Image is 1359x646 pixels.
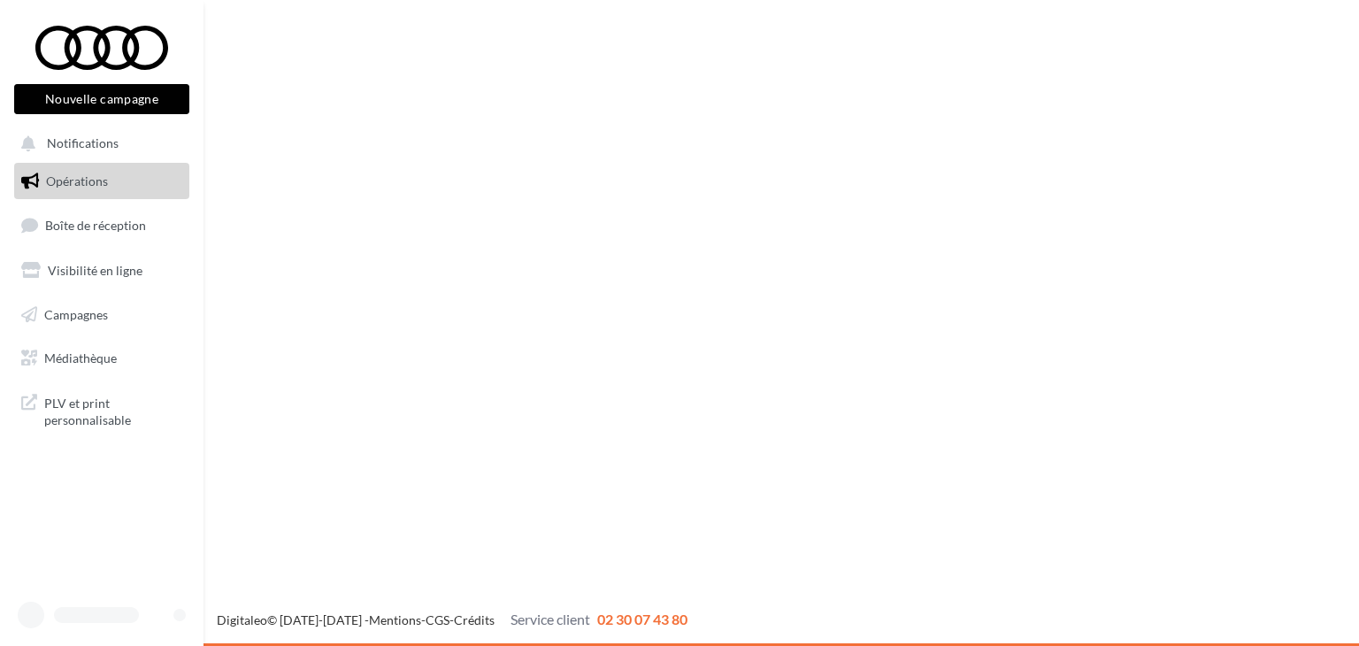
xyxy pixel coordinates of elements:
[11,163,193,200] a: Opérations
[47,136,119,151] span: Notifications
[44,350,117,365] span: Médiathèque
[511,611,590,627] span: Service client
[597,611,687,627] span: 02 30 07 43 80
[44,391,182,429] span: PLV et print personnalisable
[14,84,189,114] button: Nouvelle campagne
[48,263,142,278] span: Visibilité en ligne
[369,612,421,627] a: Mentions
[217,612,687,627] span: © [DATE]-[DATE] - - -
[11,206,193,244] a: Boîte de réception
[11,384,193,436] a: PLV et print personnalisable
[45,218,146,233] span: Boîte de réception
[454,612,495,627] a: Crédits
[46,173,108,188] span: Opérations
[426,612,449,627] a: CGS
[44,306,108,321] span: Campagnes
[11,296,193,334] a: Campagnes
[11,252,193,289] a: Visibilité en ligne
[217,612,267,627] a: Digitaleo
[11,340,193,377] a: Médiathèque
